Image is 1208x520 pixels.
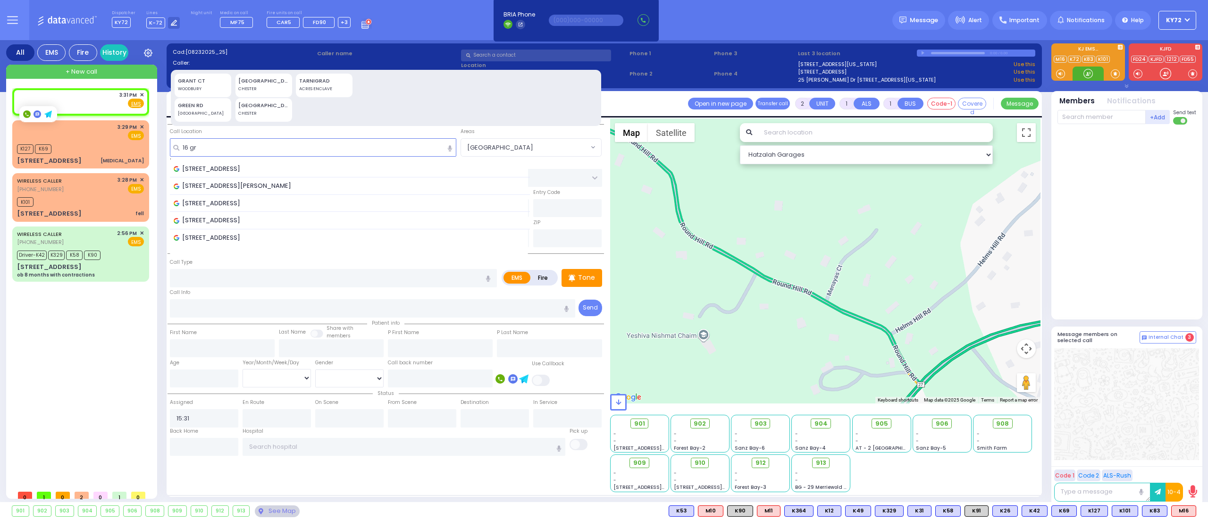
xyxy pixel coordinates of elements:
[12,506,29,516] div: 901
[112,17,131,28] span: KY72
[135,210,144,217] div: fell
[634,419,645,428] span: 901
[784,505,814,517] div: BLS
[1067,16,1105,25] span: Notifications
[140,91,144,99] span: ✕
[170,359,179,367] label: Age
[875,505,904,517] div: K329
[173,59,314,67] label: Caller:
[173,48,314,56] label: Cad:
[170,157,207,164] label: Location Name
[727,505,753,517] div: K90
[17,197,34,207] span: K101
[341,18,348,26] span: +3
[533,219,540,226] label: ZIP
[212,506,228,516] div: 912
[1166,483,1183,502] button: 10-4
[243,399,264,406] label: En Route
[965,505,989,517] div: K91
[910,16,938,25] span: Message
[279,328,306,336] label: Last Name
[1051,505,1077,517] div: BLS
[629,50,711,58] span: Phone 1
[174,166,179,172] img: google_icon.svg
[17,156,82,166] div: [STREET_ADDRESS]
[674,477,677,484] span: -
[613,437,616,445] span: -
[388,399,417,406] label: From Scene
[17,144,34,154] span: K127
[1112,505,1138,517] div: K101
[1112,505,1138,517] div: BLS
[1142,505,1167,517] div: K83
[1131,16,1144,25] span: Help
[238,110,289,117] div: CHESTER
[1022,505,1048,517] div: K42
[170,428,198,435] label: Back Home
[178,101,228,109] div: GREEN RD
[174,218,179,224] img: google_icon.svg
[170,329,197,336] label: First Name
[238,101,289,109] div: [GEOGRAPHIC_DATA]
[17,238,64,246] span: [PHONE_NUMBER]
[613,484,703,491] span: [STREET_ADDRESS][PERSON_NAME]
[1054,470,1075,481] button: Code 1
[1014,60,1035,68] a: Use this
[968,16,982,25] span: Alert
[388,329,419,336] label: P First Name
[916,437,919,445] span: -
[735,470,738,477] span: -
[17,185,64,193] span: [PHONE_NUMBER]
[299,86,350,92] div: ACRES ENCLAVE
[907,505,931,517] div: K31
[1129,47,1202,53] label: KJFD
[243,428,263,435] label: Hospital
[935,505,961,517] div: BLS
[101,506,119,516] div: 905
[174,199,243,208] span: [STREET_ADDRESS]
[613,430,616,437] span: -
[579,300,602,316] button: Send
[168,506,186,516] div: 909
[958,98,986,109] button: Covered
[977,445,1007,452] span: Smith Farm
[714,50,795,58] span: Phone 3
[916,430,919,437] span: -
[497,329,528,336] label: P Last Name
[714,70,795,78] span: Phone 4
[1158,11,1196,30] button: KY72
[140,123,144,131] span: ✕
[795,477,798,484] span: -
[1051,505,1077,517] div: K69
[735,430,738,437] span: -
[814,419,828,428] span: 904
[633,458,646,468] span: 909
[533,189,560,196] label: Entry Code
[1054,56,1067,63] a: M16
[461,399,489,406] label: Destination
[117,176,137,184] span: 3:28 PM
[992,505,1018,517] div: K26
[315,359,333,367] label: Gender
[735,477,738,484] span: -
[112,10,135,16] label: Dispatcher
[809,98,835,109] button: UNIT
[17,262,82,272] div: [STREET_ADDRESS]
[795,445,826,452] span: Sanz Bay-4
[1014,76,1035,84] a: Use this
[17,209,82,218] div: [STREET_ADDRESS]
[255,505,299,517] div: See map
[845,505,871,517] div: BLS
[37,44,66,61] div: EMS
[461,138,602,156] span: WASHINGTONVILLE
[101,157,144,164] div: [MEDICAL_DATA]
[37,492,51,499] span: 1
[174,201,179,206] img: google_icon.svg
[916,445,946,452] span: Sanz Bay-5
[1149,56,1164,63] a: KJFD
[75,492,89,499] span: 2
[784,505,814,517] div: K364
[243,359,311,367] div: Year/Month/Week/Day
[688,98,753,109] a: Open in new page
[612,391,644,403] a: Open this area in Google Maps (opens a new window)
